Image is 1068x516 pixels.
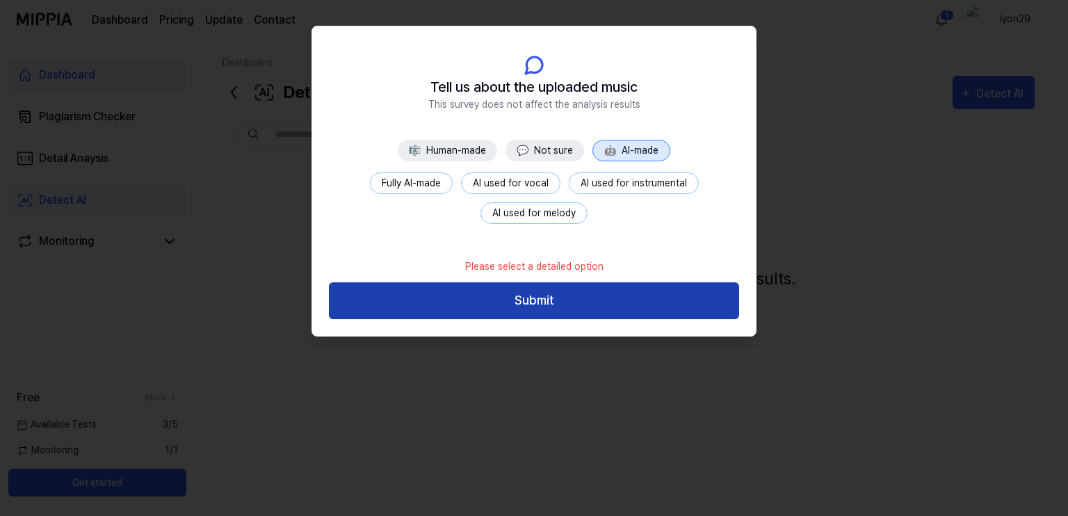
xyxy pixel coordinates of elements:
[505,140,584,161] button: 💬Not sure
[604,145,616,156] span: 🤖
[517,145,528,156] span: 💬
[370,172,453,194] button: Fully AI-made
[569,172,699,194] button: AI used for instrumental
[480,202,588,224] button: AI used for melody
[592,140,670,161] button: 🤖AI-made
[428,97,640,112] span: This survey does not affect the analysis results
[461,172,560,194] button: AI used for vocal
[457,251,612,282] div: Please select a detailed option
[329,282,739,319] button: Submit
[430,76,638,97] span: Tell us about the uploaded music
[398,140,497,161] button: 🎼Human-made
[409,145,421,156] span: 🎼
